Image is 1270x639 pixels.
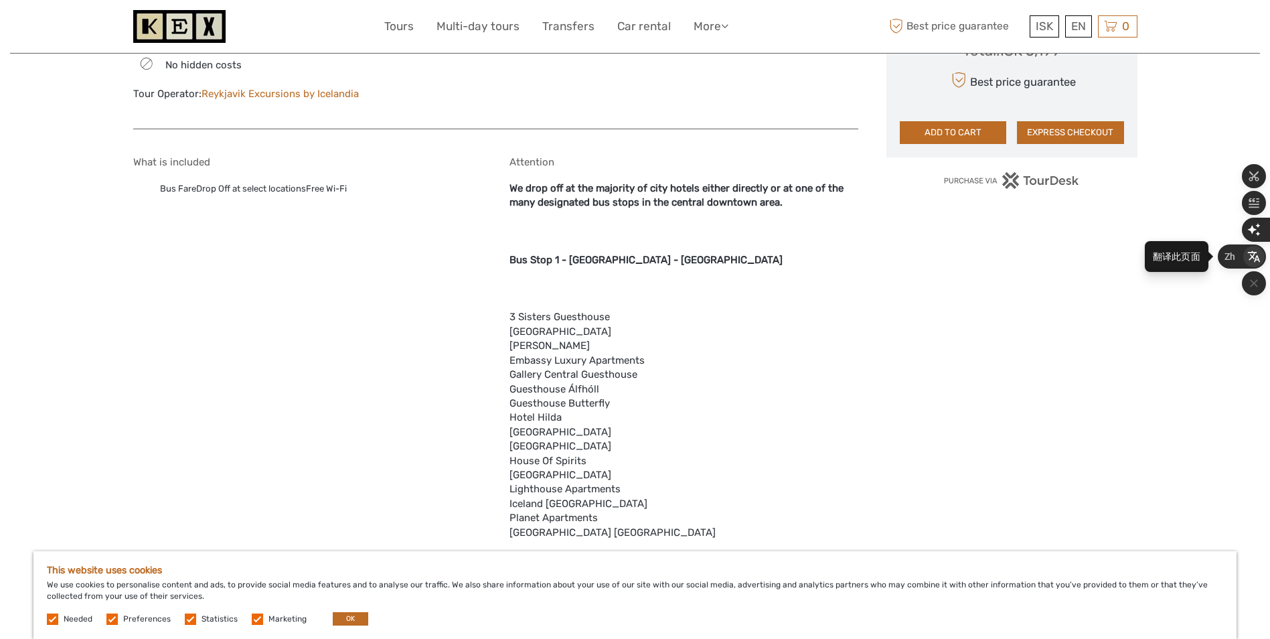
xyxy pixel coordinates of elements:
span: Best price guarantee [886,15,1026,38]
span: ISK [1036,19,1053,33]
span: No hidden costs [165,59,242,71]
a: Car rental [617,17,671,36]
h5: What is included [133,156,482,168]
h5: This website uses cookies [47,565,1223,576]
b: Bus Stop 1 - [GEOGRAPHIC_DATA] - [GEOGRAPHIC_DATA] [509,254,783,266]
button: EXPRESS CHECKOUT [1017,121,1124,144]
button: OK [333,612,368,626]
label: Marketing [268,614,307,625]
b: We drop off at the majority of city hotels either directly or at one of the many designated bus s... [509,182,844,208]
a: More [694,17,728,36]
img: PurchaseViaTourDesk.png [943,172,1079,189]
div: We use cookies to personalise content and ads, to provide social media features and to analyse ou... [33,551,1237,639]
ul: Bus FareDrop Off at select locationsFree Wi-Fi [133,182,482,196]
div: Best price guarantee [947,68,1075,92]
span: 0 [1120,19,1131,33]
button: ADD TO CART [900,121,1007,144]
label: Preferences [123,614,171,625]
a: Multi-day tours [436,17,520,36]
h5: Attention [509,156,858,168]
a: Transfers [542,17,594,36]
a: Reykjavik Excursions by Icelandia [202,88,359,100]
img: 1261-44dab5bb-39f8-40da-b0c2-4d9fce00897c_logo_small.jpg [133,10,226,43]
div: Tour Operator: [133,87,482,101]
button: Open LiveChat chat widget [154,21,170,37]
a: Tours [384,17,414,36]
label: Statistics [202,614,238,625]
p: We're away right now. Please check back later! [19,23,151,34]
label: Needed [64,614,92,625]
div: EN [1065,15,1092,38]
